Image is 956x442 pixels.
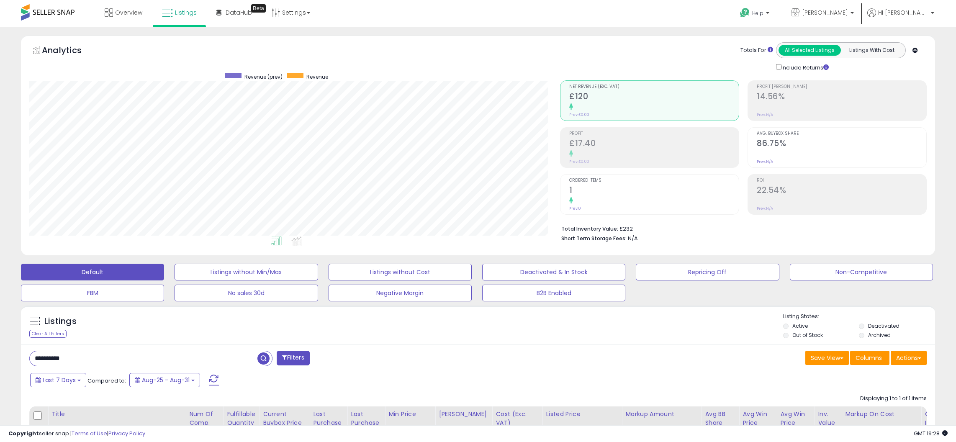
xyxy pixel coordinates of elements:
small: Prev: £0.00 [569,159,589,164]
button: Aug-25 - Aug-31 [129,373,200,387]
label: Active [792,322,808,329]
h2: 1 [569,185,739,197]
strong: Copyright [8,429,39,437]
div: [PERSON_NAME] [439,410,488,419]
span: Net Revenue (Exc. VAT) [569,85,739,89]
small: Prev: N/A [757,112,773,117]
label: Archived [868,331,891,339]
span: DataHub [226,8,252,17]
div: Include Returns [770,62,839,72]
small: Prev: N/A [757,206,773,211]
button: No sales 30d [175,285,318,301]
span: Ordered Items [569,178,739,183]
div: Ordered Items [925,410,955,427]
span: 2025-09-8 19:28 GMT [914,429,948,437]
div: Totals For [740,46,773,54]
div: Avg Win Price 24h. [743,410,773,436]
button: Listings without Min/Max [175,264,318,280]
button: Actions [891,351,927,365]
span: Overview [115,8,142,17]
a: Privacy Policy [108,429,145,437]
small: Prev: N/A [757,159,773,164]
button: Non-Competitive [790,264,933,280]
button: Save View [805,351,849,365]
button: All Selected Listings [779,45,841,56]
h2: 14.56% [757,92,926,103]
div: Clear All Filters [29,330,67,338]
h2: £120 [569,92,739,103]
div: Current Buybox Price [263,410,306,427]
span: ROI [757,178,926,183]
small: Prev: £0.00 [569,112,589,117]
b: Short Term Storage Fees: [561,235,627,242]
i: Get Help [740,8,750,18]
span: [PERSON_NAME] [802,8,848,17]
a: Terms of Use [72,429,107,437]
span: Revenue [306,73,328,80]
button: Listings With Cost [840,45,903,56]
div: Num of Comp. [189,410,220,427]
div: Avg BB Share [705,410,735,427]
b: Total Inventory Value: [561,225,618,232]
span: Profit [569,131,739,136]
div: Displaying 1 to 1 of 1 items [860,395,927,403]
div: Min Price [388,410,432,419]
div: Avg Win Price [780,410,811,427]
h2: 22.54% [757,185,926,197]
a: Help [733,1,778,27]
button: B2B Enabled [482,285,625,301]
h5: Listings [44,316,77,327]
button: Repricing Off [636,264,779,280]
span: Help [752,10,763,17]
span: Listings [175,8,197,17]
button: Last 7 Days [30,373,86,387]
button: Deactivated & In Stock [482,264,625,280]
div: Title [51,410,182,419]
button: Negative Margin [329,285,472,301]
span: Avg. Buybox Share [757,131,926,136]
div: seller snap | | [8,430,145,438]
li: £232 [561,223,920,233]
span: Compared to: [87,377,126,385]
p: Listing States: [783,313,935,321]
a: Hi [PERSON_NAME] [867,8,934,27]
button: Filters [277,351,309,365]
div: Last Purchase Price [313,410,344,436]
span: Hi [PERSON_NAME] [878,8,928,17]
div: Inv. value [818,410,838,427]
label: Deactivated [868,322,899,329]
button: Default [21,264,164,280]
button: Columns [850,351,889,365]
h2: £17.40 [569,139,739,150]
span: Profit [PERSON_NAME] [757,85,926,89]
span: Columns [856,354,882,362]
div: Cost (Exc. VAT) [496,410,539,427]
div: Fulfillable Quantity [227,410,256,427]
div: Markup Amount [625,410,698,419]
label: Out of Stock [792,331,823,339]
h5: Analytics [42,44,98,58]
button: FBM [21,285,164,301]
button: Listings without Cost [329,264,472,280]
span: Revenue (prev) [244,73,283,80]
small: Prev: 0 [569,206,581,211]
div: Listed Price [546,410,618,419]
span: Aug-25 - Aug-31 [142,376,190,384]
span: Last 7 Days [43,376,76,384]
span: N/A [628,234,638,242]
h2: 86.75% [757,139,926,150]
div: Tooltip anchor [251,4,266,13]
div: Markup on Cost [845,410,917,419]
